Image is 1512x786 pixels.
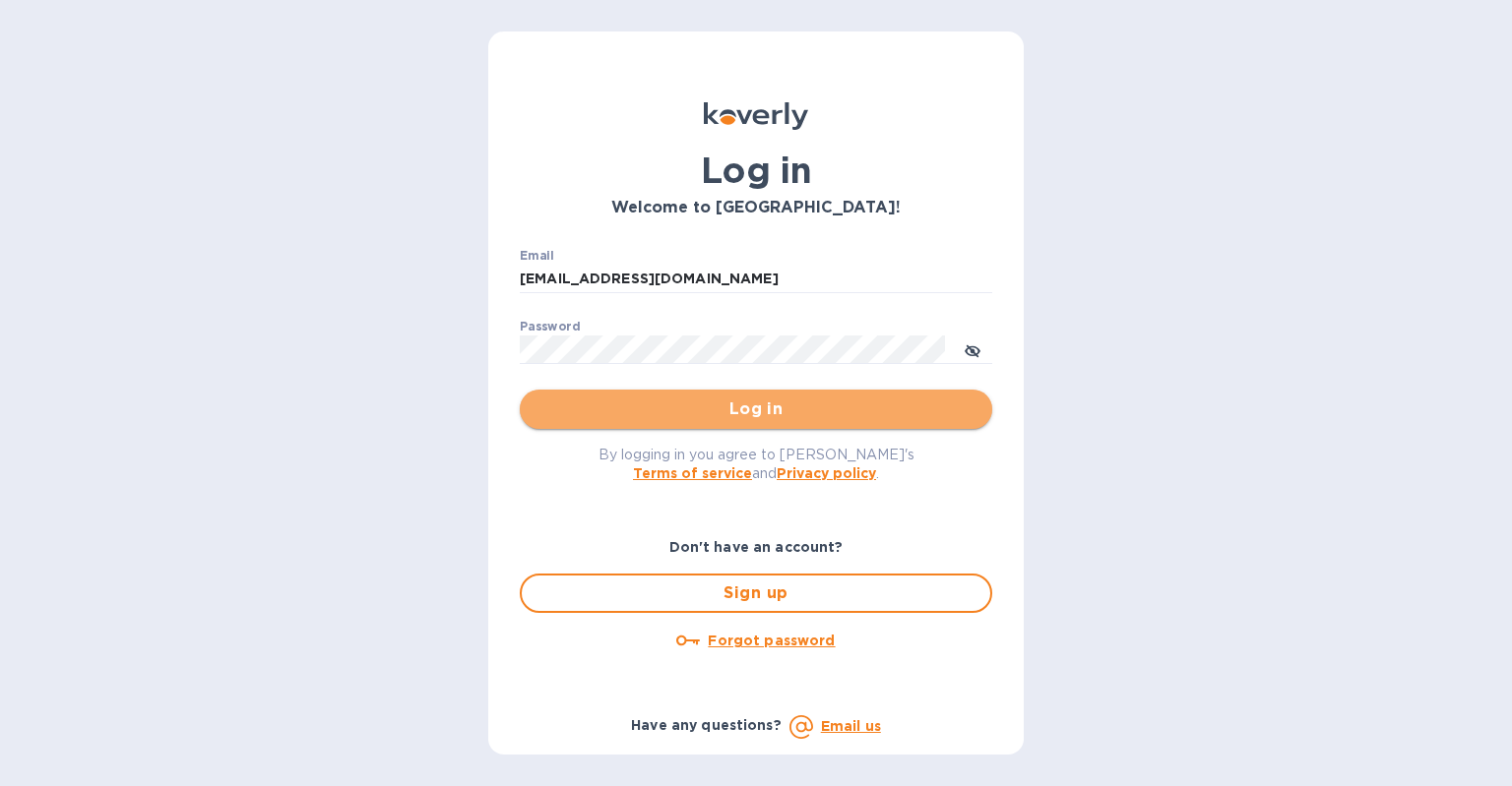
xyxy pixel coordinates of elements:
[520,150,992,191] h1: Log in
[631,717,782,733] b: Have any questions?
[777,465,876,481] a: Privacy policy
[520,265,992,294] input: Enter email address
[953,330,992,369] button: toggle password visibility
[520,321,580,333] label: Password
[598,447,914,481] span: By logging in you agree to [PERSON_NAME]'s and .
[821,718,881,734] a: Email us
[633,465,752,481] a: Terms of service
[520,250,554,262] label: Email
[520,574,992,613] button: Sign up
[704,102,808,130] img: Koverly
[708,633,835,648] u: Forgot password
[537,581,975,605] span: Sign up
[669,539,844,555] b: Don't have an account?
[520,199,992,217] h3: Welcome to [GEOGRAPHIC_DATA]!
[535,397,976,421] span: Log in
[520,390,992,429] button: Log in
